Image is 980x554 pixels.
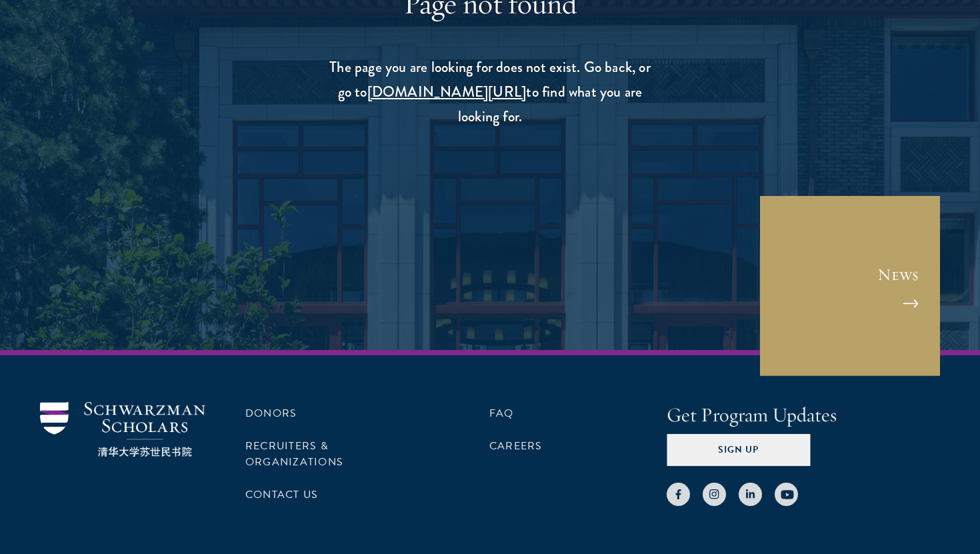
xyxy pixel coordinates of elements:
a: Contact Us [245,487,318,503]
img: Schwarzman Scholars [40,402,205,457]
a: News [760,196,940,376]
p: The page you are looking for does not exist. Go back, or go to to find what you are looking for. [327,55,653,129]
a: Recruiters & Organizations [245,438,343,470]
button: Sign Up [667,434,810,466]
h4: Get Program Updates [667,402,940,429]
a: Donors [245,405,297,421]
a: FAQ [489,405,514,421]
a: [DOMAIN_NAME][URL] [367,81,527,103]
a: Careers [489,438,543,454]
